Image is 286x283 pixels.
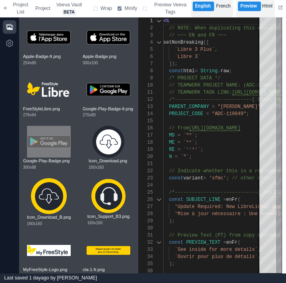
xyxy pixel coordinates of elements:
span: ME [169,140,174,145]
span: 356 x 90 [23,273,36,279]
div: 4 [139,39,153,46]
span: ; [226,175,229,181]
div: 5 [139,46,153,53]
label: French [214,2,233,11]
span: 300 x 88 [23,164,36,170]
span: MD [169,133,174,138]
span: 160 x 160 [27,221,42,227]
span: RE [169,147,174,152]
span: `Libre 3 Plus` [175,47,215,52]
span: FreeStyleLibre.png [23,106,75,112]
span: `See inside for more details` [175,247,258,252]
span: `Ouvrir pour plus de détails` [175,254,258,260]
span: ; [201,147,203,152]
span: SUBJECT_LINE [186,197,220,202]
div: 7 [139,60,153,67]
div: • [20,158,25,166]
span: N [169,154,172,160]
div: 12 [139,96,153,103]
label: Preview [238,2,259,11]
div: 11 [139,89,153,96]
div: 34 [139,253,153,260]
span: ([ [203,40,209,45]
div: 20 [139,153,153,160]
span: // Preview Text (PT) from copy document [169,233,280,238]
span: Google-Play-Badge-fr.png [83,106,134,112]
span: ); [169,261,174,267]
span: variant [183,175,203,181]
div: 30 [139,225,153,232]
span: const [169,197,183,202]
span: Preview Veeva Tags [150,2,191,15]
span: ( [238,197,240,202]
div: Search for LibreLinkUp or click the button below [25,127,107,142]
div: Open the Google Play store [25,119,107,127]
div: 32 [139,239,153,246]
div: 31 [139,232,153,239]
span: = [195,68,197,74]
span: html [183,68,195,74]
span: ; [195,140,197,145]
span: = [212,104,214,110]
span: = [206,111,209,117]
div: 17 [139,132,153,139]
div: 29 [139,218,153,225]
span: Minify [124,5,137,12]
div: 26 [139,196,153,203]
img: GET IT ON Google Play [34,178,93,196]
div: • [20,119,25,127]
div: 16 [139,125,153,132]
span: Icon_Download.png [89,158,128,164]
span: "ADC-119049" [212,111,246,117]
div: 15 [139,117,153,125]
span: Icon_Download_B.png [27,214,71,221]
span: 300 x 100 [83,60,98,66]
span: PREVIEW_TEXT [186,240,220,245]
span: const [169,240,183,245]
span: . [218,68,220,74]
span: = [178,140,180,145]
span: // TEAMWORK TASK LINK: [169,90,232,95]
div: 10 [139,82,153,89]
div: Tap Update next to the LibreLinkUp icon [25,142,107,158]
span: 270 x 80 [83,112,96,118]
span: enFr [226,240,238,245]
span: = [175,154,178,160]
span: Wrap [100,5,112,12]
span: // ~~~ EN and FR ~~~ [169,33,226,38]
div: 35 [139,260,153,268]
span: cta-1-fr.png [83,266,134,273]
span: 276 x 94 [23,112,36,118]
span: Google-Play-Badge.png [23,158,75,164]
div: 14 [139,110,153,117]
span: `ᴺ` [180,154,189,160]
span: String [201,68,218,74]
img: Download icon [48,59,79,91]
span: [URL][DOMAIN_NAME] [189,125,241,131]
span: ( [238,240,240,245]
span: = [203,175,206,181]
div: 36 [139,268,153,275]
span: enFr [226,197,238,202]
div: 18 [139,139,153,146]
span: PROJECT_CODE [169,111,203,117]
span: raw [220,68,229,74]
label: Html [260,2,275,11]
div: 33 [139,246,153,253]
label: English [193,2,213,11]
div: 27 [139,203,153,210]
span: const [169,68,183,74]
span: 160 x 160 [89,164,104,170]
span: = [178,147,180,152]
div: 13 [139,103,153,110]
div: 3 [139,32,153,39]
span: Apple-Badge-fr.png [23,53,75,60]
span: ); [169,218,174,224]
span: Project [35,5,50,12]
span: `ᵐᵉ` [183,140,195,145]
span: = [178,133,180,138]
div: 28 [139,210,153,218]
span: PARENT_COMPANY [169,104,209,110]
div: 2 [139,25,153,32]
div: 9 [139,75,153,82]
